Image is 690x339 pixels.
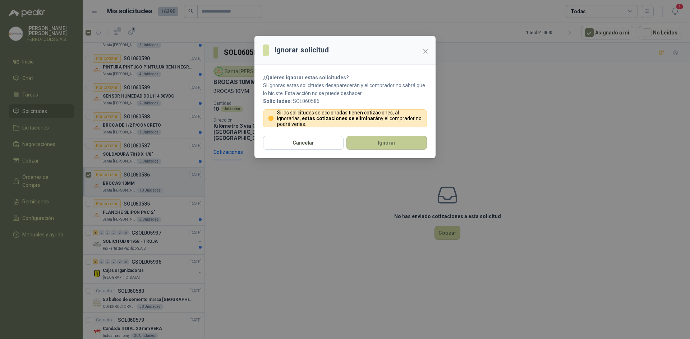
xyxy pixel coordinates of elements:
[420,46,431,57] button: Close
[263,81,427,97] p: Si ignoras estas solicitudes desaparecerán y el comprador no sabrá que lo hiciste. Esta acción no...
[263,136,344,150] button: Cancelar
[263,75,349,80] strong: ¿Quieres ignorar estas solicitudes?
[263,98,292,104] b: Solicitudes:
[302,116,381,121] strong: estas cotizaciones se eliminarán
[423,48,428,54] span: close
[277,110,423,127] p: Si las solicitudes seleccionadas tienen cotizaciones, al ignorarlas, y el comprador no podrá verlas.
[263,97,427,105] p: SOL060586
[346,136,427,150] button: Ignorar
[275,44,329,56] h3: Ignorar solicitud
